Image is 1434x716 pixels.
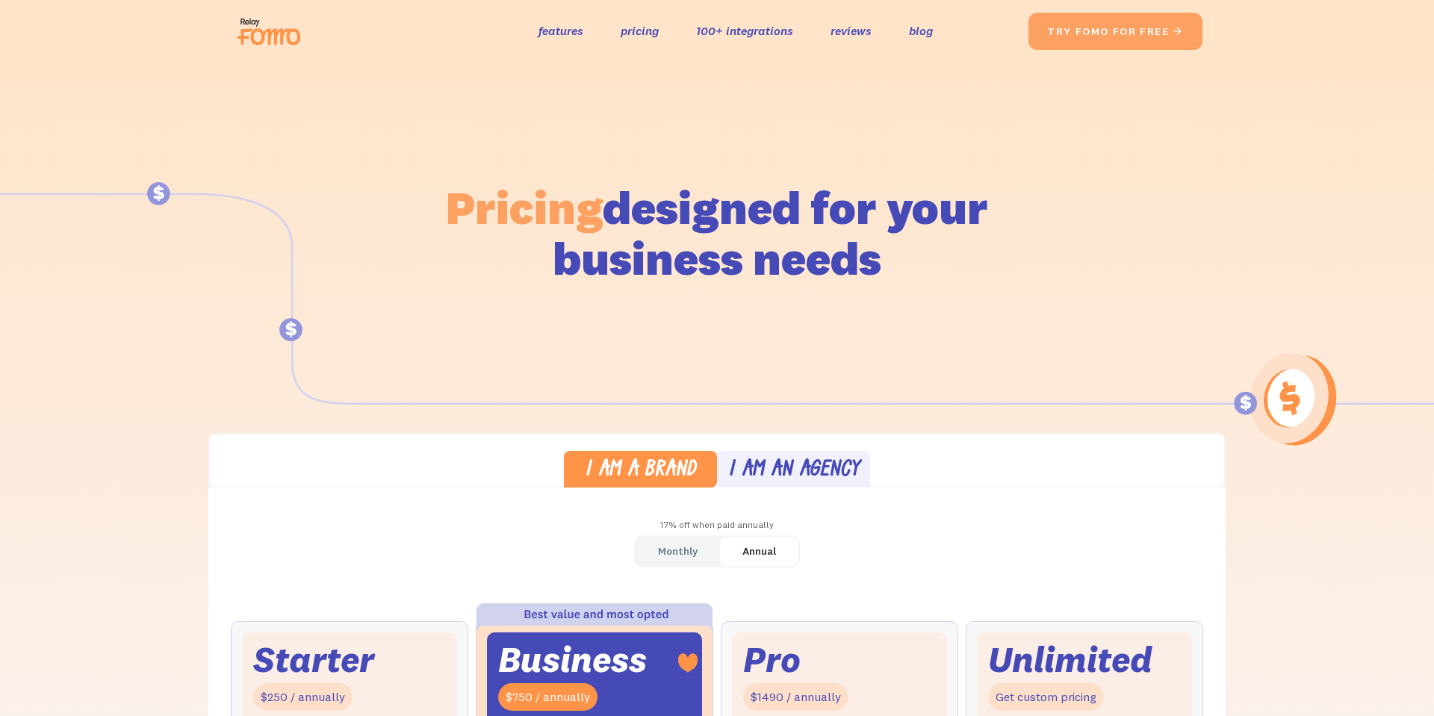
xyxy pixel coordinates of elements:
[909,20,933,42] a: blog
[621,20,659,42] a: pricing
[658,541,698,562] div: Monthly
[743,644,801,676] div: Pro
[696,20,793,42] a: 100+ integrations
[585,460,696,482] div: I am a brand
[742,541,776,562] div: Annual
[498,644,647,676] div: Business
[988,644,1152,676] div: Unlimited
[743,683,848,711] div: $1490 / annually
[498,683,597,711] div: $750 / annually
[988,683,1104,711] div: Get custom pricing
[446,178,603,236] span: Pricing
[1172,25,1184,38] span: 
[253,644,374,676] div: Starter
[728,460,860,482] div: I am an agency
[538,20,583,42] a: features
[831,20,872,42] a: reviews
[445,182,989,284] h1: designed for your business needs
[1028,13,1202,50] a: try fomo for free
[208,514,1226,536] div: 17% off when paid annually
[253,683,353,711] div: $250 / annually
